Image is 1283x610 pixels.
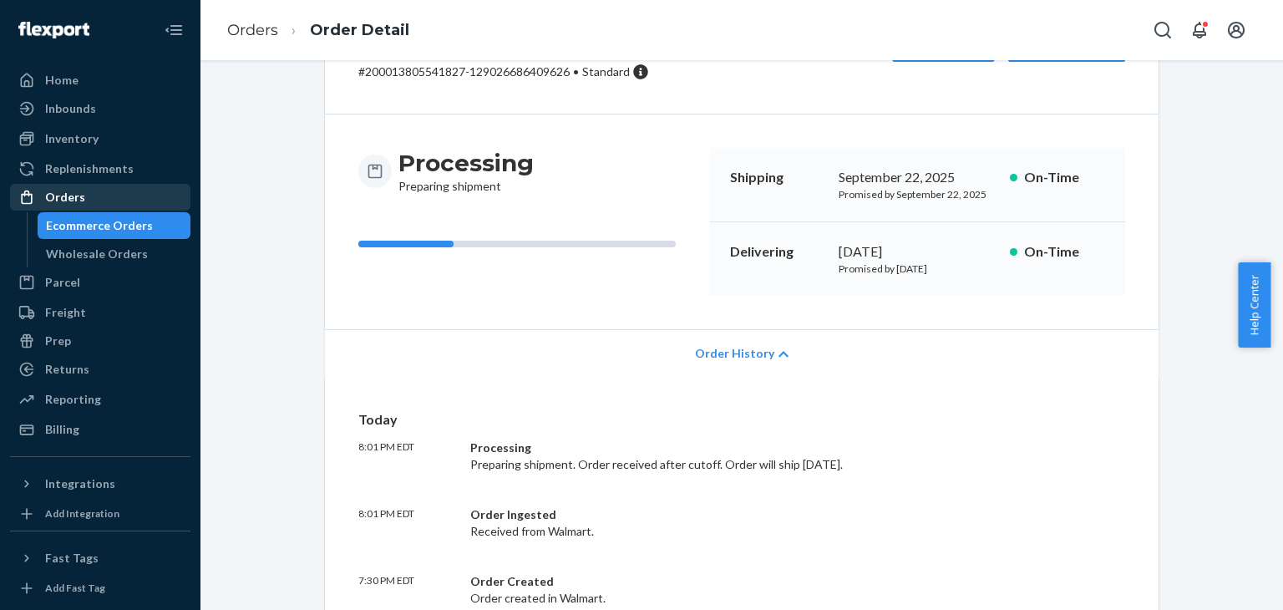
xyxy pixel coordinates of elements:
[10,155,190,182] a: Replenishments
[398,148,534,195] div: Preparing shipment
[45,421,79,438] div: Billing
[470,440,964,473] div: Preparing shipment. Order received after cutoff. Order will ship [DATE].
[398,148,534,178] h3: Processing
[1146,13,1179,47] button: Open Search Box
[10,470,190,497] button: Integrations
[470,573,964,590] div: Order Created
[227,21,278,39] a: Orders
[358,573,457,607] p: 7:30 PM EDT
[45,160,134,177] div: Replenishments
[10,504,190,524] a: Add Integration
[46,217,153,234] div: Ecommerce Orders
[839,168,996,187] div: September 22, 2025
[10,386,190,413] a: Reporting
[10,578,190,598] a: Add Fast Tag
[10,67,190,94] a: Home
[214,6,423,55] ol: breadcrumbs
[38,241,191,267] a: Wholesale Orders
[10,125,190,152] a: Inventory
[695,345,774,362] span: Order History
[10,356,190,383] a: Returns
[45,581,105,595] div: Add Fast Tag
[45,506,119,521] div: Add Integration
[45,391,101,408] div: Reporting
[730,242,825,262] p: Delivering
[358,410,1125,430] p: Today
[730,168,825,187] p: Shipping
[18,22,89,38] img: Flexport logo
[470,506,964,523] div: Order Ingested
[10,299,190,326] a: Freight
[1183,13,1216,47] button: Open notifications
[38,212,191,239] a: Ecommerce Orders
[45,274,80,291] div: Parcel
[358,440,457,473] p: 8:01 PM EDT
[358,64,649,80] p: # 200013805541827-129026686409626
[1024,242,1105,262] p: On-Time
[157,13,190,47] button: Close Navigation
[45,475,115,492] div: Integrations
[10,416,190,443] a: Billing
[470,506,964,540] div: Received from Walmart.
[45,304,86,321] div: Freight
[1220,13,1253,47] button: Open account menu
[10,269,190,296] a: Parcel
[10,95,190,122] a: Inbounds
[45,550,99,567] div: Fast Tags
[470,440,964,456] div: Processing
[45,189,85,206] div: Orders
[45,130,99,147] div: Inventory
[10,184,190,211] a: Orders
[839,262,996,276] p: Promised by [DATE]
[45,361,89,378] div: Returns
[582,64,630,79] span: Standard
[10,545,190,572] button: Fast Tags
[1024,168,1105,187] p: On-Time
[45,72,79,89] div: Home
[10,328,190,354] a: Prep
[310,21,409,39] a: Order Detail
[839,187,996,201] p: Promised by September 22, 2025
[46,246,148,262] div: Wholesale Orders
[45,333,71,349] div: Prep
[358,506,457,540] p: 8:01 PM EDT
[1238,262,1270,348] button: Help Center
[839,242,996,262] div: [DATE]
[45,100,96,117] div: Inbounds
[470,573,964,607] div: Order created in Walmart.
[573,64,579,79] span: •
